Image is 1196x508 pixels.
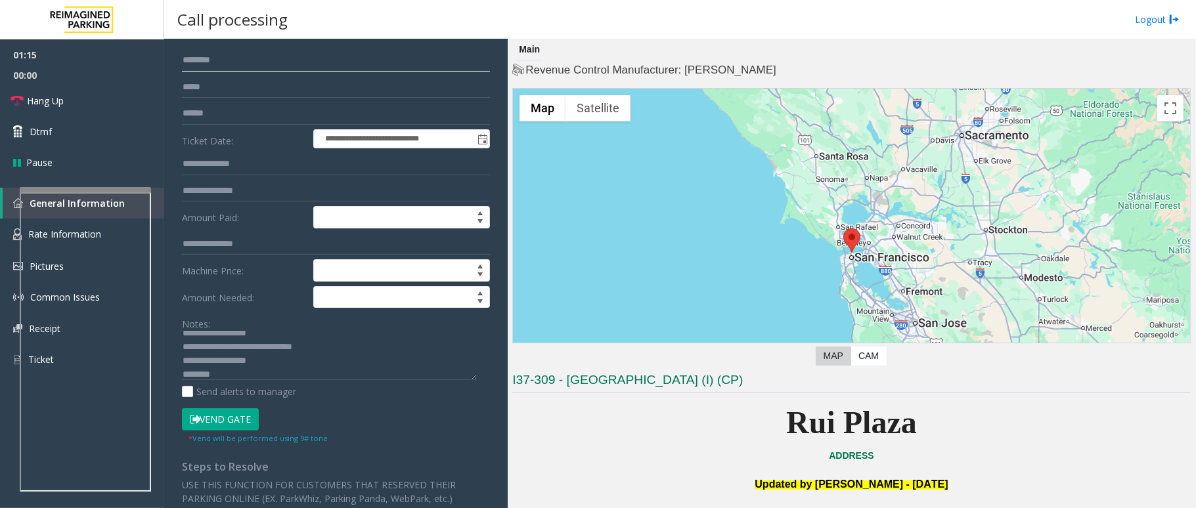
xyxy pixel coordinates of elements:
[1169,12,1180,26] img: logout
[179,259,310,282] label: Machine Price:
[13,324,22,333] img: 'icon'
[516,39,543,60] div: Main
[27,94,64,108] span: Hang Up
[182,385,296,398] label: Send alerts to manager
[829,450,874,461] a: ADDRESS
[30,125,52,138] span: Dtmf
[13,292,24,303] img: 'icon'
[3,188,164,219] a: General Information
[520,95,565,121] button: Show street map
[13,198,23,208] img: 'icon'
[471,207,489,217] span: Increase value
[471,287,489,297] span: Increase value
[179,129,310,149] label: Ticket Date:
[179,286,310,308] label: Amount Needed:
[182,312,210,331] label: Notes:
[1135,12,1180,26] a: Logout
[188,433,328,443] small: Vend will be performed using 9# tone
[786,405,917,440] b: Rui Plaza
[816,347,851,366] label: Map
[512,62,1191,78] h4: Revenue Control Manufacturer: [PERSON_NAME]
[512,371,1191,393] h3: I37-309 - [GEOGRAPHIC_DATA] (I) (CP)
[182,461,490,473] h4: Steps to Resolve
[26,156,53,169] span: Pause
[851,347,887,366] label: CAM
[471,260,489,270] span: Increase value
[755,478,948,490] span: Updated by [PERSON_NAME] - [DATE]
[843,228,860,253] div: 2500 Mason Street, San Francisco, CA
[13,262,23,270] img: 'icon'
[1157,95,1184,121] button: Toggle fullscreen view
[475,130,489,148] span: Toggle popup
[13,354,22,366] img: 'icon'
[171,3,294,35] h3: Call processing
[471,270,489,281] span: Decrease value
[13,228,22,240] img: 'icon'
[471,297,489,308] span: Decrease value
[471,217,489,228] span: Decrease value
[179,206,310,228] label: Amount Paid:
[182,408,259,431] button: Vend Gate
[565,95,631,121] button: Show satellite imagery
